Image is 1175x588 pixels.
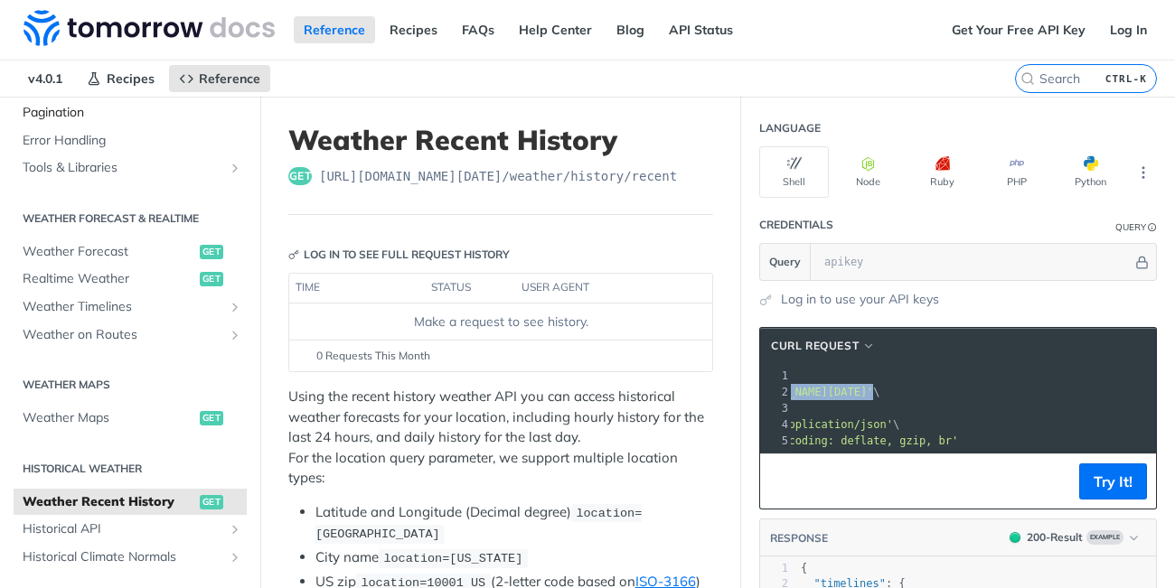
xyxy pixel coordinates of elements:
a: API Status [659,16,743,43]
div: QueryInformation [1115,220,1157,234]
p: Using the recent history weather API you can access historical weather forecasts for your locatio... [288,387,713,489]
span: get [200,495,223,509]
th: user agent [515,274,676,303]
img: Tomorrow.io Weather API Docs [23,10,275,46]
span: Weather Recent History [23,493,195,511]
button: Node [833,146,903,198]
a: Weather Mapsget [14,405,247,432]
h2: Weather Forecast & realtime [14,210,247,227]
span: Recipes [107,70,155,87]
button: Show subpages for Historical API [228,522,242,537]
button: Shell [759,146,829,198]
li: Latitude and Longitude (Decimal degree) [315,502,713,545]
a: Realtime Weatherget [14,266,247,293]
a: Tools & LibrariesShow subpages for Tools & Libraries [14,154,247,182]
span: 0 Requests This Month [316,348,430,364]
span: get [200,411,223,425]
h2: Historical Weather [14,461,247,477]
a: Blog [606,16,654,43]
button: Query [760,244,811,280]
kbd: CTRL-K [1101,70,1151,88]
button: PHP [982,146,1051,198]
a: Recipes [380,16,447,43]
span: Weather Forecast [23,243,195,261]
th: time [289,274,425,303]
div: Language [759,120,821,136]
button: cURL Request [765,337,882,355]
span: { [801,562,807,574]
button: RESPONSE [769,529,829,547]
a: Reference [169,65,270,92]
span: Tools & Libraries [23,159,223,177]
button: Ruby [907,146,977,198]
button: Python [1056,146,1125,198]
span: Weather on Routes [23,326,223,344]
button: More Languages [1130,159,1157,186]
button: Show subpages for Weather Timelines [228,300,242,314]
button: Hide [1133,253,1151,271]
a: Pagination [14,99,247,126]
span: Reference [199,70,260,87]
div: 3 [760,400,791,416]
span: Example [1086,530,1123,545]
a: Log In [1100,16,1157,43]
a: Weather on RoutesShow subpages for Weather on Routes [14,322,247,349]
span: Realtime Weather [23,270,195,288]
th: status [425,274,515,303]
span: Query [769,254,801,270]
span: cURL Request [771,338,859,354]
span: get [200,245,223,259]
div: 2 [760,384,791,400]
a: Help Center [509,16,602,43]
span: 'accept: application/json' [723,418,893,431]
a: Weather Recent Historyget [14,489,247,516]
h2: Weather Maps [14,377,247,393]
span: 'accept-encoding: deflate, gzip, br' [723,434,958,447]
span: Historical Climate Normals [23,548,223,566]
button: Try It! [1079,463,1147,499]
a: Historical APIShow subpages for Historical API [14,516,247,543]
button: Show subpages for Historical Climate Normals [228,550,242,565]
a: Weather TimelinesShow subpages for Weather Timelines [14,294,247,321]
a: Get Your Free API Key [942,16,1095,43]
span: Weather Timelines [23,298,223,316]
button: Show subpages for Tools & Libraries [228,161,242,175]
div: Log in to see full request history [288,247,510,263]
div: 5 [760,433,791,449]
a: Reference [294,16,375,43]
button: Copy to clipboard [769,468,794,495]
h1: Weather Recent History [288,124,713,156]
svg: More ellipsis [1135,164,1151,181]
span: https://api.tomorrow.io/v4/weather/history/recent [319,167,677,185]
a: FAQs [452,16,504,43]
span: Pagination [23,104,242,122]
a: Weather Forecastget [14,238,247,266]
div: 200 - Result [1027,529,1083,546]
button: 200200-ResultExample [1001,528,1147,546]
button: Show subpages for Weather on Routes [228,328,242,342]
span: get [288,167,312,185]
span: 200 [1010,532,1020,543]
svg: Key [288,249,299,260]
div: 1 [760,561,788,576]
span: Error Handling [23,132,242,150]
i: Information [1148,223,1157,232]
span: Historical API [23,520,223,538]
span: location=[US_STATE] [383,552,522,565]
li: City name [315,547,713,568]
div: Make a request to see history. [296,313,705,331]
div: 4 [760,416,791,433]
a: Historical Climate NormalsShow subpages for Historical Climate Normals [14,544,247,571]
a: Error Handling [14,127,247,154]
span: Weather Maps [23,409,195,427]
svg: Search [1020,71,1035,86]
span: get [200,272,223,286]
div: Query [1115,220,1146,234]
div: Credentials [759,217,833,233]
a: Recipes [77,65,164,92]
span: v4.0.1 [18,65,72,92]
div: 1 [760,368,791,384]
a: Log in to use your API keys [781,290,939,309]
input: apikey [815,244,1133,280]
